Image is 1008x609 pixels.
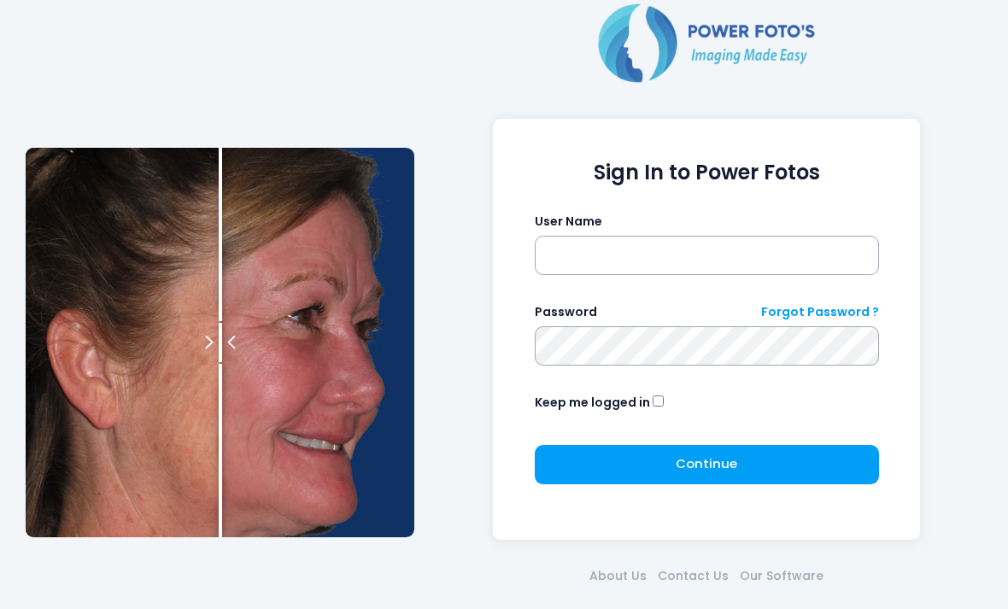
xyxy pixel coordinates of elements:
label: Keep me logged in [535,394,650,412]
a: Forgot Password ? [761,303,879,321]
h1: Sign In to Power Fotos [535,161,879,185]
a: Our Software [735,567,829,585]
span: Continue [676,454,737,472]
label: Password [535,303,597,321]
a: Contact Us [653,567,735,585]
a: About Us [584,567,653,585]
button: Continue [535,445,879,484]
label: User Name [535,213,602,231]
